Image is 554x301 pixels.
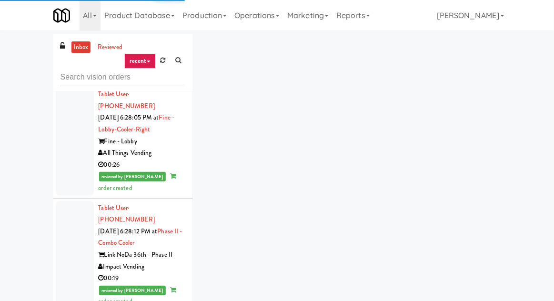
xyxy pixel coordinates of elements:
span: reviewed by [PERSON_NAME] [99,286,166,295]
span: order created [99,171,176,192]
span: · [PHONE_NUMBER] [99,90,155,110]
div: Fine - Lobby [99,136,186,148]
a: inbox [71,41,91,53]
span: [DATE] 6:28:05 PM at [99,113,159,122]
a: recent [124,53,156,69]
span: [DATE] 6:28:12 PM at [99,227,158,236]
div: All Things Vending [99,147,186,159]
img: Micromart [53,7,70,24]
div: Link NoDa 36th - Phase II [99,249,186,261]
input: Search vision orders [60,69,186,86]
a: Tablet User· [PHONE_NUMBER] [99,90,155,110]
li: Tablet User· [PHONE_NUMBER][DATE] 6:28:05 PM atFine - Lobby-Cooler-RightFine - LobbyAll Things Ve... [53,85,193,198]
div: Impact Vending [99,261,186,273]
div: 00:19 [99,272,186,284]
div: 00:26 [99,159,186,171]
a: Fine - Lobby-Cooler-Right [99,113,175,134]
a: reviewed [95,41,125,53]
a: Tablet User· [PHONE_NUMBER] [99,203,155,224]
span: reviewed by [PERSON_NAME] [99,172,166,181]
